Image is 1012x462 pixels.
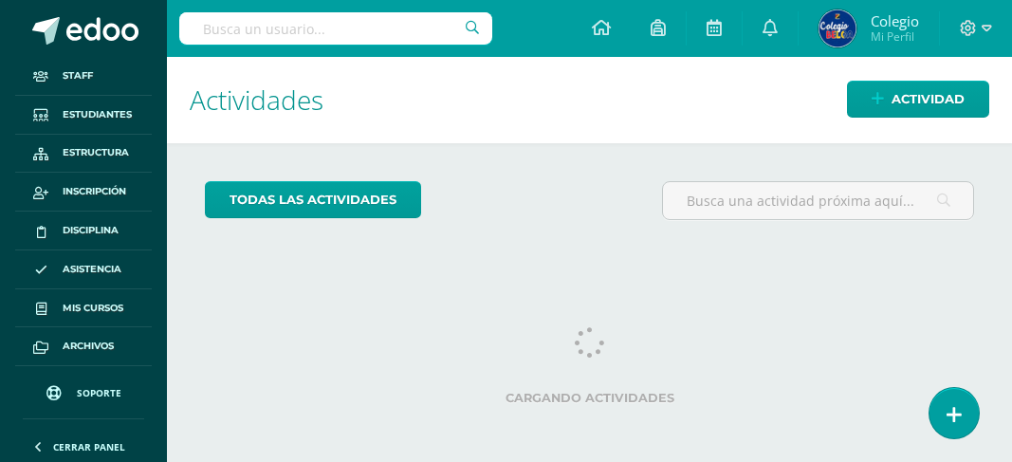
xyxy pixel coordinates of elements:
[63,107,132,122] span: Estudiantes
[205,391,974,405] label: Cargando actividades
[15,57,152,96] a: Staff
[53,440,125,453] span: Cerrar panel
[205,181,421,218] a: todas las Actividades
[179,12,492,45] input: Busca un usuario...
[15,327,152,366] a: Archivos
[63,223,119,238] span: Disciplina
[871,11,919,30] span: Colegio
[63,68,93,83] span: Staff
[63,262,121,277] span: Asistencia
[892,82,965,117] span: Actividad
[819,9,856,47] img: c600e396c05fc968532ff46e374ede2f.png
[63,339,114,354] span: Archivos
[15,212,152,250] a: Disciplina
[15,289,152,328] a: Mis cursos
[871,28,919,45] span: Mi Perfil
[847,81,989,118] a: Actividad
[77,386,121,399] span: Soporte
[23,367,144,414] a: Soporte
[63,184,126,199] span: Inscripción
[663,182,973,219] input: Busca una actividad próxima aquí...
[15,173,152,212] a: Inscripción
[190,57,989,143] h1: Actividades
[63,145,129,160] span: Estructura
[63,301,123,316] span: Mis cursos
[15,250,152,289] a: Asistencia
[15,135,152,174] a: Estructura
[15,96,152,135] a: Estudiantes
